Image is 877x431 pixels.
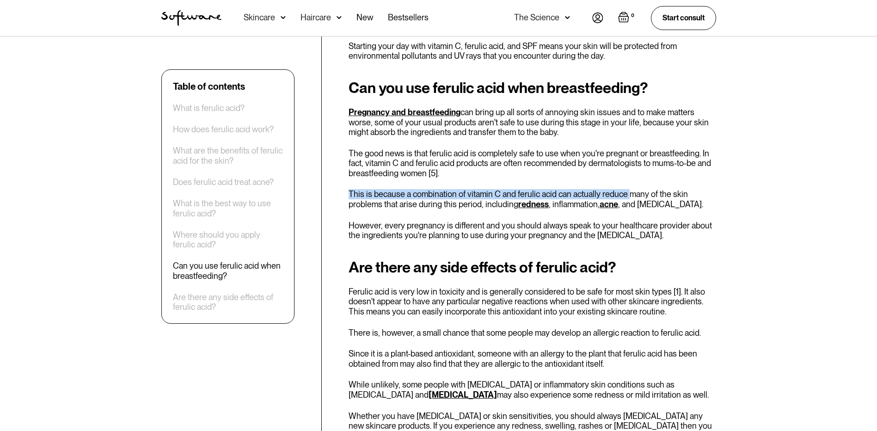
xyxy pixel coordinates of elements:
[349,148,716,179] p: The good news is that ferulic acid is completely safe to use when you're pregnant or breastfeedin...
[349,328,716,338] p: There is, however, a small chance that some people may develop an allergic reaction to ferulic acid.
[565,13,570,22] img: arrow down
[349,380,716,400] p: While unlikely, some people with [MEDICAL_DATA] or inflammatory skin conditions such as [MEDICAL_...
[429,390,497,400] a: [MEDICAL_DATA]
[518,199,549,209] a: redness
[349,107,460,117] a: Pregnancy and breastfeeding
[173,261,283,281] a: Can you use ferulic acid when breastfeeding?
[337,13,342,22] img: arrow down
[244,13,275,22] div: Skincare
[629,12,636,20] div: 0
[173,146,283,166] a: What are the benefits of ferulic acid for the skin?
[349,287,716,317] p: Ferulic acid is very low in toxicity and is generally considered to be safe for most skin types [...
[349,221,716,240] p: However, every pregnancy is different and you should always speak to your healthcare provider abo...
[349,107,716,137] p: can bring up all sorts of annoying skin issues and to make matters worse, some of your usual prod...
[618,12,636,25] a: Open empty cart
[173,103,245,113] a: What is ferulic acid?
[600,199,618,209] a: acne
[349,189,716,209] p: This is because a combination of vitamin C and ferulic acid can actually reduce many of the skin ...
[349,349,716,369] p: Since it is a plant-based antioxidant, someone with an allergy to the plant that ferulic acid has...
[173,124,274,135] a: How does ferulic acid work?
[651,6,716,30] a: Start consult
[281,13,286,22] img: arrow down
[349,80,716,96] h2: Can you use ferulic acid when breastfeeding?
[161,10,221,26] img: Software Logo
[161,10,221,26] a: home
[514,13,559,22] div: The Science
[301,13,331,22] div: Haircare
[349,259,716,276] h2: Are there any side effects of ferulic acid?
[349,41,716,61] p: Starting your day with vitamin C, ferulic acid, and SPF means your skin will be protected from en...
[173,229,283,249] a: Where should you apply ferulic acid?
[173,292,283,312] a: Are there any side effects of ferulic acid?
[173,198,283,218] a: What is the best way to use ferulic acid?
[173,177,274,187] a: Does ferulic acid treat acne?
[173,81,245,92] div: Table of contents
